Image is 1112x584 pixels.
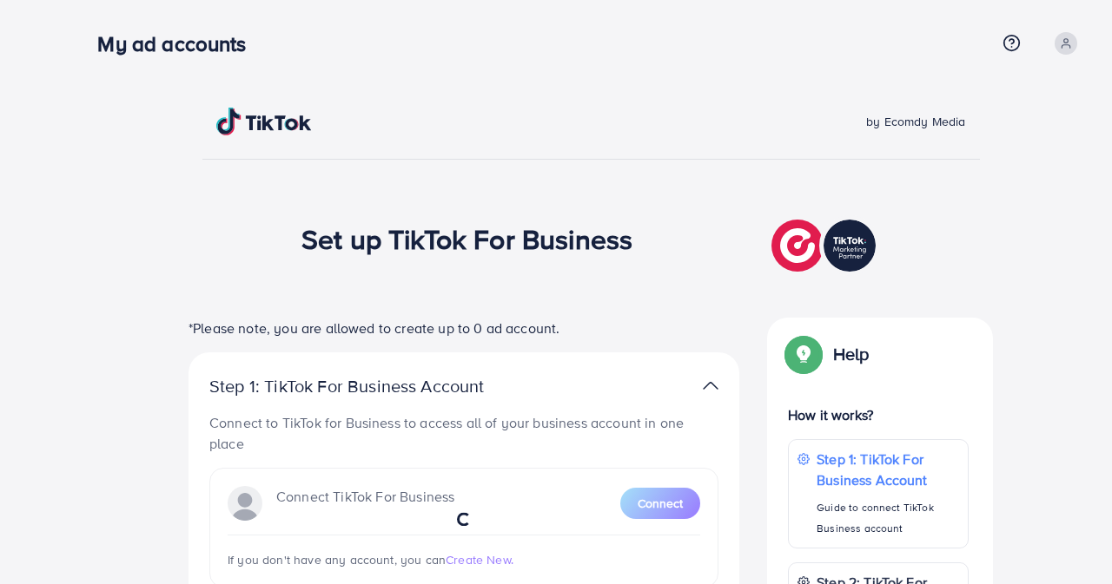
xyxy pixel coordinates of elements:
[788,338,819,370] img: Popup guide
[703,373,718,398] img: TikTok partner
[817,497,959,539] p: Guide to connect TikTok Business account
[301,222,632,255] h1: Set up TikTok For Business
[97,31,260,56] h3: My ad accounts
[216,108,312,135] img: TikTok
[189,318,739,338] p: *Please note, you are allowed to create up to 0 ad account.
[771,215,880,276] img: TikTok partner
[817,449,959,490] p: Step 1: TikTok For Business Account
[788,404,969,425] p: How it works?
[866,113,965,130] span: by Ecomdy Media
[833,344,870,364] p: Help
[209,376,539,397] p: Step 1: TikTok For Business Account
